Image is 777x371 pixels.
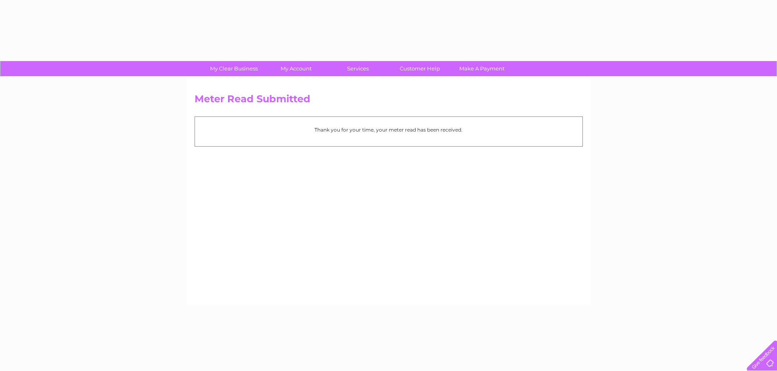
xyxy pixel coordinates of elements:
[448,61,516,76] a: Make A Payment
[386,61,454,76] a: Customer Help
[199,126,578,134] p: Thank you for your time, your meter read has been received.
[200,61,268,76] a: My Clear Business
[195,93,583,109] h2: Meter Read Submitted
[324,61,392,76] a: Services
[262,61,330,76] a: My Account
